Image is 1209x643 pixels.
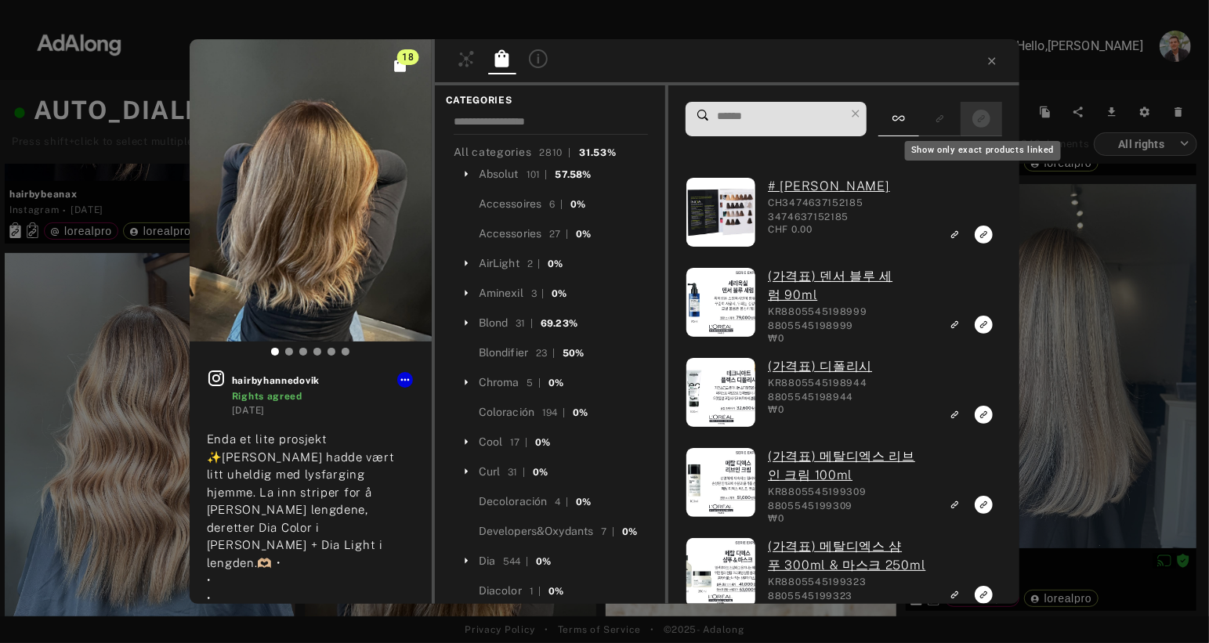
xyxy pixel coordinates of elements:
[548,257,563,271] div: 0%
[479,315,509,331] div: Blond
[454,144,617,161] div: All categories
[768,511,931,526] div: ₩0
[531,287,545,301] div: 3 |
[622,525,637,539] div: 0%
[503,554,528,569] div: 544 |
[535,435,550,450] div: 0%
[548,376,563,390] div: 0%
[940,224,969,245] button: Link to similar product
[967,108,996,129] button: Show only exact products linked
[508,465,525,479] div: 31 |
[940,584,969,605] button: Link to similar product
[479,374,519,391] div: Chroma
[479,196,542,212] div: Accessoires
[548,584,563,598] div: 0%
[579,146,616,160] div: 31.53%
[675,448,767,517] img: 8805545199309_EN_1.jpg
[527,168,548,182] div: 101 |
[536,554,551,569] div: 0%
[555,495,568,509] div: 4 |
[969,404,998,425] button: Link to exact product
[969,584,998,605] button: Link to exact product
[393,57,408,73] span: Click to see all exact linked products
[446,93,655,107] span: CATEGORIES
[479,255,519,272] div: AirLight
[768,177,931,196] a: (ada-lorealpro-4006) # iNOA Farbkarte: CH3474637152185 3474637152185
[768,403,931,417] div: ₩0
[516,316,533,331] div: 31 |
[768,331,931,345] div: ₩0
[969,314,998,335] button: Link to exact product
[969,494,998,515] button: Link to exact product
[768,357,931,376] a: (ada-lorealpro-1866) (가격표) 디폴리시: KR8805545198944 8805545198944
[576,495,591,509] div: 0%
[479,345,529,361] div: Blondifier
[940,404,969,425] button: Link to similar product
[556,168,592,182] div: 57.58%
[479,493,548,510] div: Decoloración
[1131,568,1209,643] iframe: Chat Widget
[768,447,931,485] a: (ada-lorealpro-56) (가격표) 메탈디엑스 리브인 크림 100ml: KR8805545199309 8805545199309
[768,196,931,222] div: CH3474637152185 3474637152185
[479,434,503,450] div: Cool
[397,49,418,65] span: 18
[675,268,767,337] img: 8805545198999_EN_1.jpg
[232,374,414,388] span: hairbyhannedovik
[530,584,541,598] div: 1 |
[768,537,931,575] a: (ada-lorealpro-1975) (가격표) 메탈디엑스 샴푸 300ml & 마스크 250ml: KR8805545199323 8805545199323
[479,166,519,182] div: Absolut
[549,227,568,241] div: 27 |
[969,224,998,245] button: Link to exact product
[768,376,931,403] div: KR8805545198944 8805545198944
[602,525,615,539] div: 7 |
[940,314,969,335] button: Link to similar product
[768,222,931,237] div: CHF 0.00
[232,405,265,416] time: 2025-04-16T17:02:48.000Z
[527,257,541,271] div: 2 |
[541,316,577,331] div: 69.23%
[768,305,931,331] div: KR8805545198999 8805545198999
[940,494,969,515] button: Link to similar product
[686,178,755,247] img: 3474637152185_EN_1.png
[533,465,548,479] div: 0%
[675,358,768,427] img: 8805545198944_EN_1.jpg
[527,376,541,390] div: 5 |
[563,346,584,360] div: 50%
[479,404,535,421] div: Coloración
[549,197,563,211] div: 6 |
[542,406,565,420] div: 194 |
[479,464,501,480] div: Curl
[768,485,931,511] div: KR8805545199309 8805545199309
[675,538,767,607] img: 8805545199323_EN_1.jpg
[479,523,594,540] div: Developers&Oxydants
[768,575,931,601] div: KR8805545199323 8805545199323
[510,435,527,450] div: 17 |
[232,391,302,402] span: Rights agreed
[768,267,931,305] a: (ada-lorealpro-177) (가격표) 덴서 블루 세럼 90ml: KR8805545198999 8805545198999
[539,146,571,160] div: 2810 |
[552,287,566,301] div: 0%
[573,406,588,420] div: 0%
[479,285,523,302] div: Aminexil
[479,553,495,569] div: Dia
[479,226,542,242] div: Accessories
[479,583,522,599] div: Diacolor
[570,197,585,211] div: 0%
[905,141,1061,161] div: Show only exact products linked
[576,227,591,241] div: 0%
[925,108,954,129] button: Show only similar products linked
[536,346,555,360] div: 23 |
